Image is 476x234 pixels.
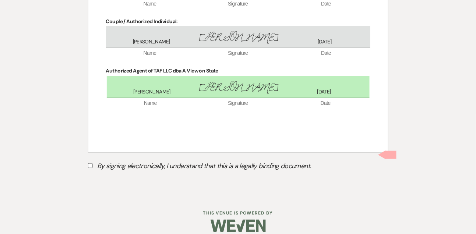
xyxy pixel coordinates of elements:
[282,100,370,107] span: Date
[194,50,282,57] span: Signature
[107,100,194,107] span: Name
[109,88,195,96] span: [PERSON_NAME]
[281,88,367,96] span: [DATE]
[282,0,370,8] span: Date
[194,100,282,107] span: Signature
[108,38,195,46] span: [PERSON_NAME]
[106,67,219,74] strong: Authorized Agent of TAF LLC dba A View on State
[88,163,93,168] input: By signing electronically, I understand that this is a legally binding document.
[194,0,282,8] span: Signature
[106,0,194,8] span: Name
[281,38,368,46] span: [DATE]
[106,18,178,25] strong: Couple / Authorized Individual:
[282,50,370,57] span: Date
[88,160,388,174] label: By signing electronically, I understand that this is a legally binding document.
[106,50,194,57] span: Name
[195,30,281,46] span: [PERSON_NAME]
[195,80,281,96] span: [PERSON_NAME]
